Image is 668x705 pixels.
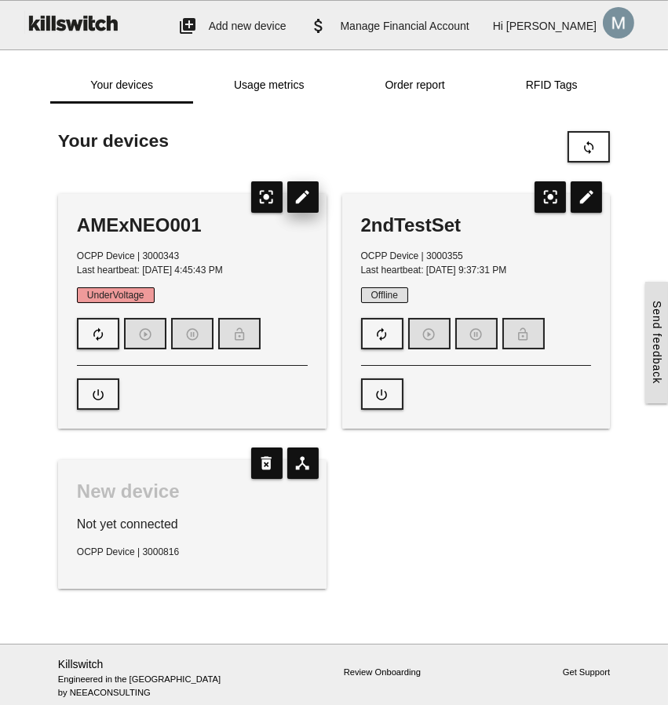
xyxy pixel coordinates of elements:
[251,181,283,213] i: center_focus_strong
[535,181,566,213] i: center_focus_strong
[77,479,308,504] div: New device
[493,20,503,32] span: Hi
[597,1,641,45] img: ACg8ocIAFzaVfvmyaTcz4PjketHiMysLyoDQvYFW_M3JhuR5FdRHXQ=s96-c
[58,656,232,700] p: Engineered in the [GEOGRAPHIC_DATA] by NEEACONSULTING
[361,378,403,410] button: power_settings_new
[251,447,283,479] i: delete_forever
[361,213,592,238] div: 2ndTestSet
[310,1,329,51] i: attach_money
[361,250,463,261] span: OCPP Device | 3000355
[58,658,104,670] a: Killswitch
[77,287,155,303] span: UnderVoltage
[582,133,596,163] i: sync
[77,546,179,557] span: OCPP Device | 3000816
[287,447,319,479] i: device_hub
[24,1,121,45] img: ks-logo-black-160-b.png
[341,20,469,32] span: Manage Financial Account
[77,515,308,534] p: Not yet connected
[361,265,507,276] span: Last heartbeat: [DATE] 9:37:31 PM
[91,380,105,410] i: power_settings_new
[485,66,618,104] a: RFID Tags
[77,318,119,349] button: autorenew
[77,265,223,276] span: Last heartbeat: [DATE] 4:45:43 PM
[645,282,668,403] a: Send feedback
[571,181,602,213] i: edit
[50,66,194,104] a: Your devices
[361,287,408,303] span: Offline
[375,380,389,410] i: power_settings_new
[77,213,308,238] div: AMExNEO001
[77,250,179,261] span: OCPP Device | 3000343
[91,320,105,349] i: autorenew
[344,667,421,677] a: Review Onboarding
[194,66,345,104] a: Usage metrics
[506,20,597,32] span: [PERSON_NAME]
[77,378,119,410] button: power_settings_new
[287,181,319,213] i: edit
[209,20,287,32] span: Add new device
[58,130,169,151] span: Your devices
[178,1,197,51] i: add_to_photos
[375,320,389,349] i: autorenew
[361,318,403,349] button: autorenew
[345,66,485,104] a: Order report
[568,131,610,163] button: sync
[563,667,610,677] a: Get Support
